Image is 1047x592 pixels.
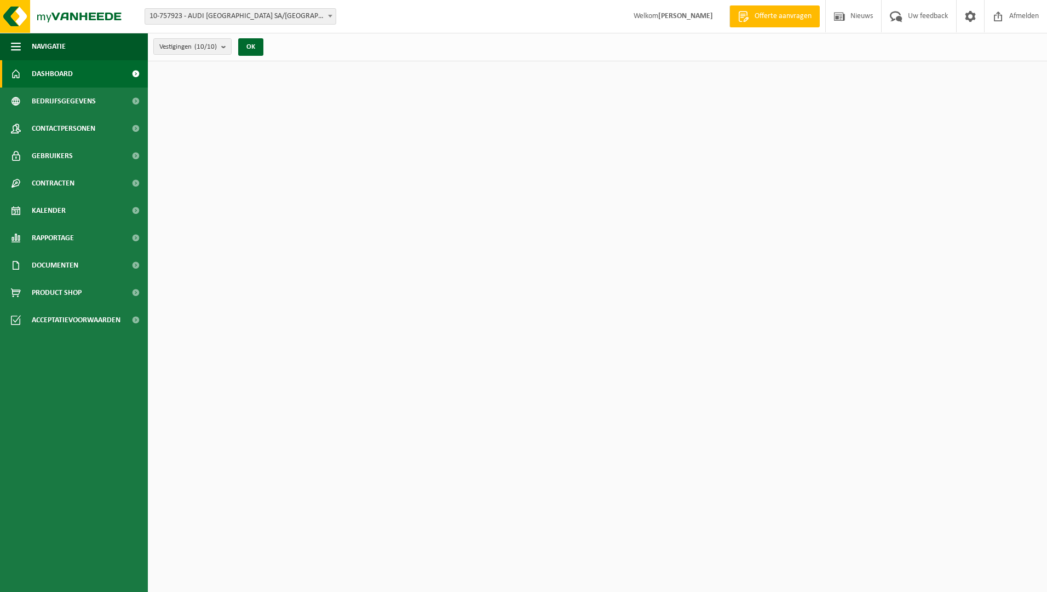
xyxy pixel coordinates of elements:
[752,11,814,22] span: Offerte aanvragen
[153,38,232,55] button: Vestigingen(10/10)
[32,33,66,60] span: Navigatie
[145,9,336,24] span: 10-757923 - AUDI BRUSSELS SA/NV - VORST
[159,39,217,55] span: Vestigingen
[32,60,73,88] span: Dashboard
[32,279,82,306] span: Product Shop
[32,224,74,252] span: Rapportage
[145,8,336,25] span: 10-757923 - AUDI BRUSSELS SA/NV - VORST
[32,88,96,115] span: Bedrijfsgegevens
[32,306,120,334] span: Acceptatievoorwaarden
[32,142,73,170] span: Gebruikers
[32,197,66,224] span: Kalender
[729,5,820,27] a: Offerte aanvragen
[194,43,217,50] count: (10/10)
[238,38,263,56] button: OK
[32,252,78,279] span: Documenten
[658,12,713,20] strong: [PERSON_NAME]
[32,170,74,197] span: Contracten
[32,115,95,142] span: Contactpersonen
